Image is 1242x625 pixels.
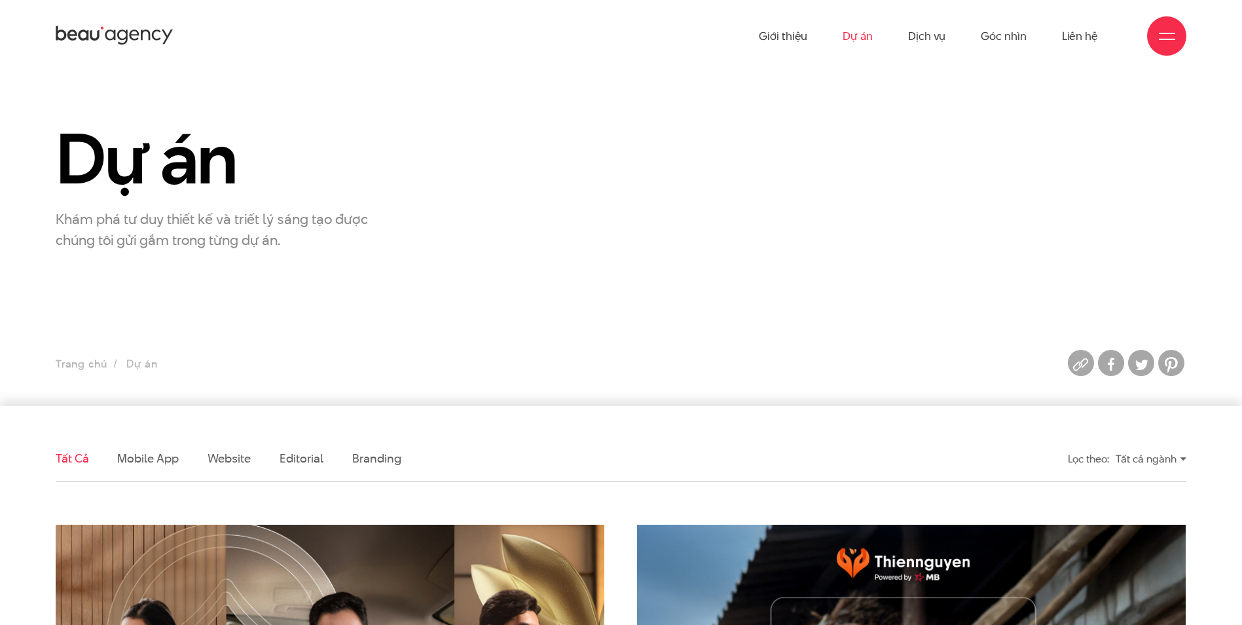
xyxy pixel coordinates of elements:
a: Website [208,450,251,466]
a: Trang chủ [56,356,107,371]
a: Editorial [280,450,323,466]
div: Tất cả ngành [1116,447,1186,470]
a: Mobile app [117,450,178,466]
p: Khám phá tư duy thiết kế và triết lý sáng tạo được chúng tôi gửi gắm trong từng dự án. [56,208,383,250]
a: Tất cả [56,450,88,466]
a: Branding [352,450,401,466]
h1: Dự án [56,121,411,197]
div: Lọc theo: [1068,447,1109,470]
